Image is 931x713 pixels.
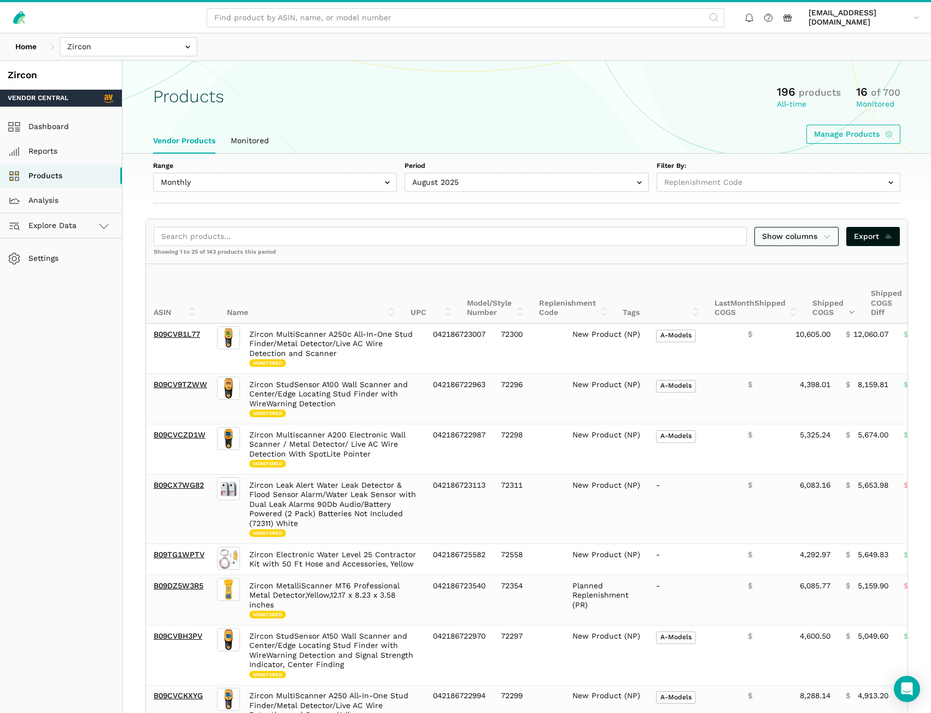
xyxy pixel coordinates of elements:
[217,377,240,400] img: Zircon StudSensor A100 Wall Scanner and Center/Edge Locating Stud Finder with WireWarning Detection
[565,544,648,575] td: New Product (NP)
[154,227,747,246] input: Search products...
[800,380,830,390] span: 4,398.01
[60,37,197,56] input: Zircon
[904,550,908,560] span: $
[493,626,565,686] td: 72297
[846,430,850,440] span: $
[858,380,888,390] span: 8,159.81
[493,374,565,424] td: 72296
[145,128,223,154] a: Vendor Products
[846,330,850,340] span: $
[754,227,839,246] a: Show columns
[858,691,888,701] span: 4,913.20
[242,424,425,475] td: Zircon Multiscanner A200 Electronic Wall Scanner / Metal Detector/ Live AC Wire Detection With Sp...
[748,330,752,340] span: $
[707,264,805,324] th: Last Shipped COGS: activate to sort column ascending
[425,626,493,686] td: 042186722970
[748,632,752,641] span: $
[846,227,900,246] a: Export
[153,173,397,192] input: Monthly
[854,231,893,242] span: Export
[207,8,724,27] input: Find product by ASIN, name, or model number
[805,6,923,29] a: [EMAIL_ADDRESS][DOMAIN_NAME]
[656,691,696,704] span: A-Models
[800,691,830,701] span: 8,288.14
[858,481,888,490] span: 5,653.98
[425,424,493,475] td: 042186722987
[217,477,240,500] img: Zircon Leak Alert Water Leak Detector & Flood Sensor Alarm/Water Leak Sensor with Dual Leak Alarm...
[657,161,900,171] label: Filter By:
[249,529,286,537] span: Monitored
[863,264,921,324] th: Shipped COGS Diff: activate to sort column ascending
[795,330,830,340] span: 10,605.00
[800,581,830,591] span: 6,085.77
[800,481,830,490] span: 6,083.16
[153,87,224,106] h1: Products
[405,161,648,171] label: Period
[425,324,493,374] td: 042186723007
[493,475,565,544] td: 72311
[242,475,425,544] td: Zircon Leak Alert Water Leak Detector & Flood Sensor Alarm/Water Leak Sensor with Dual Leak Alarm...
[425,544,493,575] td: 042186725582
[8,68,114,82] div: Zircon
[748,481,752,490] span: $
[154,691,203,700] a: B09CVCKXYG
[904,380,908,390] span: $
[846,550,850,560] span: $
[249,410,286,417] span: Monitored
[858,430,888,440] span: 5,674.00
[565,374,648,424] td: New Product (NP)
[565,475,648,544] td: New Product (NP)
[894,676,920,702] div: Open Intercom Messenger
[154,581,203,590] a: B09DZ5W3R5
[565,575,648,626] td: Planned Replenishment (PR)
[806,125,901,144] a: Manage Products
[249,460,286,467] span: Monitored
[154,430,206,439] a: B09CVCZD1W
[800,430,830,440] span: 5,325.24
[656,430,696,443] span: A-Models
[748,380,752,390] span: $
[858,632,888,641] span: 5,049.60
[846,581,850,591] span: $
[11,219,77,232] span: Explore Data
[249,359,286,367] span: Monitored
[846,380,850,390] span: $
[904,481,908,490] span: $
[242,575,425,626] td: Zircon MetalliScanner MT6 Professional Metal Detector,Yellow,12.17 x 8.23 x 3.58 inches
[217,547,240,570] img: Zircon Electronic Water Level 25 Contractor Kit with 50 Ft Hose and Accessories, Yellow
[656,330,696,342] span: A-Models
[648,544,740,575] td: -
[648,575,740,626] td: -
[809,8,910,27] span: [EMAIL_ADDRESS][DOMAIN_NAME]
[777,85,795,98] span: 196
[403,264,460,324] th: UPC: activate to sort column ascending
[565,424,648,475] td: New Product (NP)
[565,324,648,374] td: New Product (NP)
[648,475,740,544] td: -
[217,578,240,601] img: Zircon MetalliScanner MT6 Professional Metal Detector,Yellow,12.17 x 8.23 x 3.58 inches
[748,581,752,591] span: $
[846,632,850,641] span: $
[405,173,648,192] input: August 2025
[657,173,900,192] input: Replenishment Code
[846,481,850,490] span: $
[856,100,900,109] div: Monitored
[904,330,908,340] span: $
[217,688,240,711] img: Zircon MultiScanner A250 All-In-One Stud Finder/Metal Detector/Live AC Wire Detection and Scanner...
[762,231,831,242] span: Show columns
[858,581,888,591] span: 5,159.90
[748,550,752,560] span: $
[777,100,841,109] div: All-time
[846,691,850,701] span: $
[153,161,397,171] label: Range
[656,380,696,393] span: A-Models
[748,691,752,701] span: $
[800,632,830,641] span: 4,600.50
[154,632,202,640] a: B09CVBH3PV
[904,430,908,440] span: $
[217,628,240,651] img: Zircon StudSensor A150 Wall Scanner and Center/Edge Locating Stud Finder with WireWarning Detecti...
[858,550,888,560] span: 5,649.83
[146,264,203,324] th: ASIN: activate to sort column ascending
[800,550,830,560] span: 4,292.97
